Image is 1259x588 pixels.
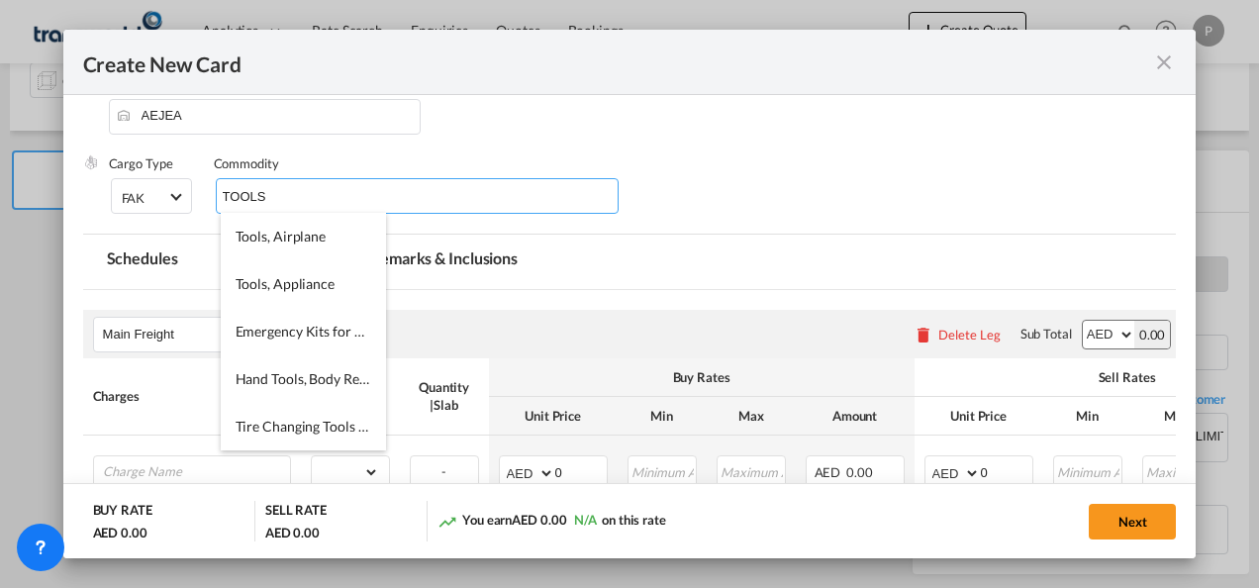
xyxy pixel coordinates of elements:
[236,370,412,387] span: Hand Tools, Body Rebuilder's
[236,228,327,245] span: Tools, Airplane
[346,235,541,289] md-tab-item: Remarks & Inclusions
[719,456,785,486] input: Maximum Amount
[846,464,873,480] span: 0.00
[938,327,1001,343] div: Delete Leg
[103,320,282,349] input: Leg Name
[629,456,696,486] input: Minimum Amount
[618,397,707,436] th: Min
[1043,397,1132,436] th: Min
[83,49,1153,74] div: Create New Card
[83,154,99,170] img: cargo.png
[223,181,404,213] input: Chips input.
[915,397,1043,436] th: Unit Price
[437,512,457,532] md-icon: icon-trending-up
[1144,456,1211,486] input: Maximum Amount
[441,463,446,479] span: -
[265,524,320,541] div: AED 0.00
[83,235,202,289] md-tab-item: Schedules
[1020,325,1072,343] div: Sub Total
[437,511,666,532] div: You earn on this rate
[410,378,479,414] div: Quantity | Slab
[236,323,607,340] span: Emergency Kits for Vehicles Including First Aid Kit, Tools, etc.
[93,387,291,405] div: Charges
[707,397,796,436] th: Max
[1132,397,1221,436] th: Max
[111,178,192,214] md-select: Select Cargo type: FAK
[1055,456,1121,486] input: Minimum Amount
[1089,504,1176,539] button: Next
[499,368,905,386] div: Buy Rates
[93,524,147,541] div: AED 0.00
[63,30,1197,559] md-dialog: Create New Card ...
[815,464,844,480] span: AED
[265,501,327,524] div: SELL RATE
[216,178,620,214] md-chips-wrap: Chips container with autocompletion. Enter the text area, type text to search, and then use the u...
[1134,321,1171,348] div: 0.00
[119,100,420,130] input: Enter Port of Discharge
[109,155,173,171] label: Cargo Type
[83,235,561,289] md-pagination-wrapper: Use the left and right arrow keys to navigate between tabs
[103,456,290,486] input: Charge Name
[122,190,145,206] div: FAK
[574,512,597,528] span: N/A
[1152,50,1176,74] md-icon: icon-close fg-AAA8AD m-0 pointer
[914,327,1001,343] button: Delete Leg
[236,275,335,292] span: Tools, Appliance
[981,456,1032,486] input: 0
[214,155,279,171] label: Commodity
[489,397,618,436] th: Unit Price
[914,325,933,344] md-icon: icon-delete
[93,501,152,524] div: BUY RATE
[796,397,915,436] th: Amount
[512,512,566,528] span: AED 0.00
[236,418,882,435] span: Tire Changing Tools and Accessories: Lug Wrenches, Tire Gauges, Tire Mounting Lubricant, Tire Pum...
[555,456,607,486] input: 0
